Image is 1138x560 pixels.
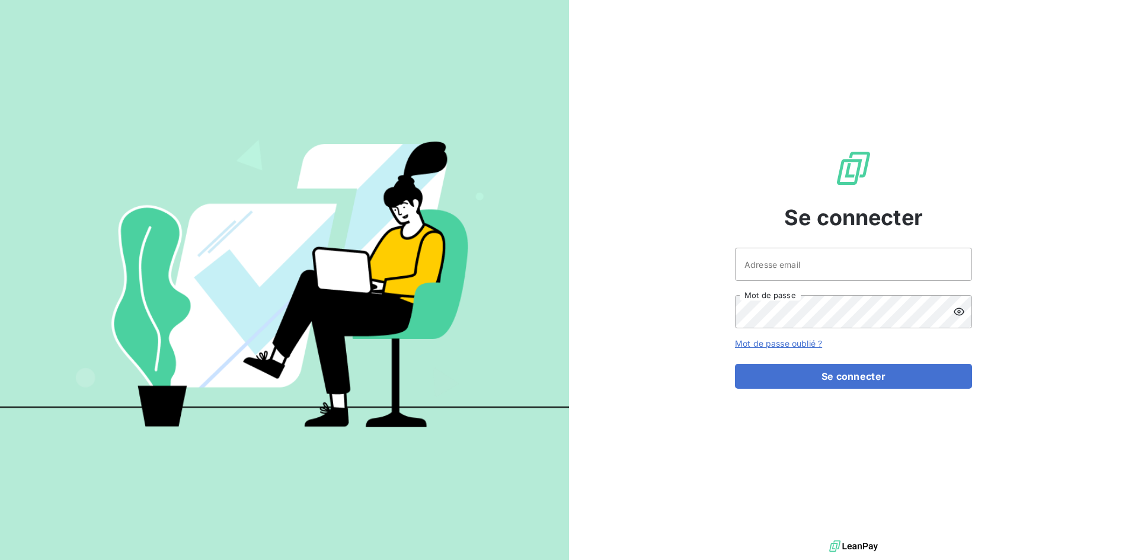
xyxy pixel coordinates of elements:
[835,149,872,187] img: Logo LeanPay
[784,201,923,233] span: Se connecter
[735,364,972,389] button: Se connecter
[829,537,878,555] img: logo
[735,338,822,348] a: Mot de passe oublié ?
[735,248,972,281] input: placeholder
